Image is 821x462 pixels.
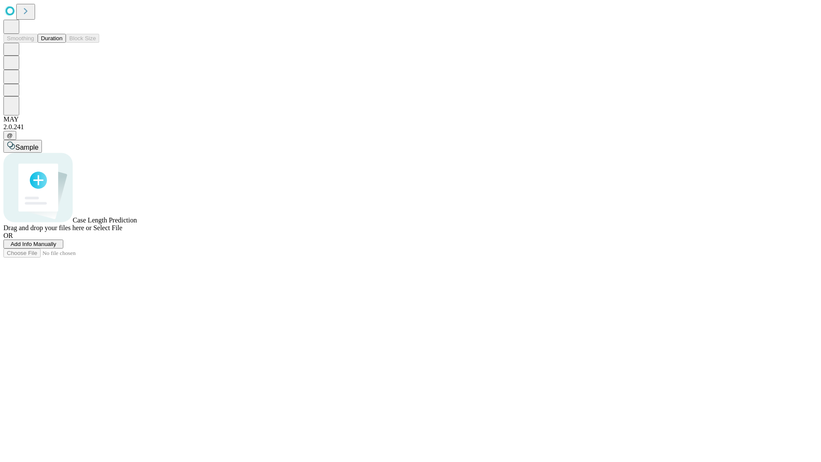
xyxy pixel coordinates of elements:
[73,216,137,224] span: Case Length Prediction
[3,140,42,153] button: Sample
[66,34,99,43] button: Block Size
[3,34,38,43] button: Smoothing
[38,34,66,43] button: Duration
[3,232,13,239] span: OR
[3,240,63,249] button: Add Info Manually
[15,144,38,151] span: Sample
[3,123,818,131] div: 2.0.241
[11,241,56,247] span: Add Info Manually
[3,131,16,140] button: @
[7,132,13,139] span: @
[3,115,818,123] div: MAY
[3,224,92,231] span: Drag and drop your files here or
[93,224,122,231] span: Select File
